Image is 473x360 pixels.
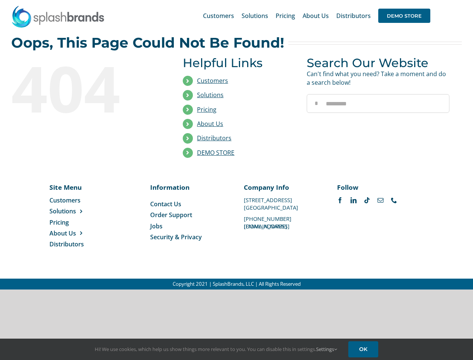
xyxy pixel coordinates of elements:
[150,233,202,241] span: Security & Privacy
[316,346,337,352] a: Settings
[391,197,397,203] a: phone
[307,56,449,70] h3: Search Our Website
[337,183,416,192] p: Follow
[150,222,163,230] span: Jobs
[307,70,449,87] p: Can't find what you need? Take a moment and do a search below!
[49,207,100,215] a: Solutions
[203,4,234,28] a: Customers
[150,233,229,241] a: Security & Privacy
[150,200,181,208] span: Contact Us
[197,134,231,142] a: Distributors
[49,218,69,226] span: Pricing
[150,211,192,219] span: Order Support
[203,13,234,19] span: Customers
[244,183,323,192] p: Company Info
[378,9,430,23] span: DEMO STORE
[303,13,329,19] span: About Us
[307,94,449,113] input: Search...
[197,76,228,85] a: Customers
[11,56,154,120] div: 404
[364,197,370,203] a: tiktok
[337,197,343,203] a: facebook
[307,94,325,113] input: Search
[150,211,229,219] a: Order Support
[11,35,284,50] h2: Oops, This Page Could Not Be Found!
[351,197,357,203] a: linkedin
[49,240,84,248] span: Distributors
[276,4,295,28] a: Pricing
[378,197,383,203] a: mail
[150,200,229,241] nav: Menu
[336,13,371,19] span: Distributors
[150,183,229,192] p: Information
[49,218,100,226] a: Pricing
[276,13,295,19] span: Pricing
[197,120,223,128] a: About Us
[95,346,337,352] span: Hi! We use cookies, which help us show things more relevant to you. You can disable this in setti...
[49,183,100,192] p: Site Menu
[336,4,371,28] a: Distributors
[49,229,76,237] span: About Us
[197,105,216,114] a: Pricing
[49,196,81,204] span: Customers
[183,56,295,70] h3: Helpful Links
[378,4,430,28] a: DEMO STORE
[49,229,100,237] a: About Us
[242,13,268,19] span: Solutions
[197,148,234,157] a: DEMO STORE
[49,196,100,204] a: Customers
[348,341,378,357] a: OK
[197,91,224,99] a: Solutions
[150,222,229,230] a: Jobs
[150,200,229,208] a: Contact Us
[49,207,76,215] span: Solutions
[49,240,100,248] a: Distributors
[203,4,430,28] nav: Main Menu
[11,5,105,28] img: SplashBrands.com Logo
[49,196,100,249] nav: Menu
